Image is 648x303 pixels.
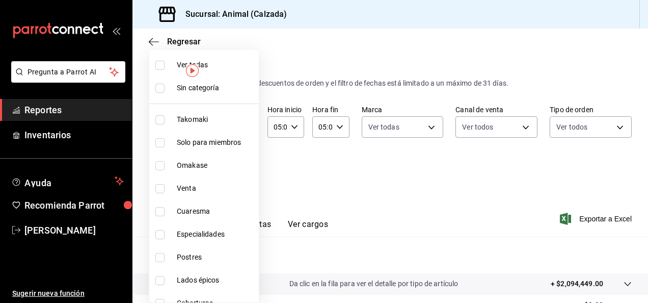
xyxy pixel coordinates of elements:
[177,137,255,148] span: Solo para miembros
[177,229,255,240] span: Especialidades
[177,206,255,217] span: Cuaresma
[177,183,255,194] span: Venta
[186,64,199,77] img: Marcador de información sobre herramientas
[177,60,255,70] span: Ver todas
[177,275,255,286] span: Lados épicos
[177,114,255,125] span: Takomaki
[177,83,255,93] span: Sin categoría
[177,160,255,171] span: Omakase
[177,252,255,263] span: Postres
